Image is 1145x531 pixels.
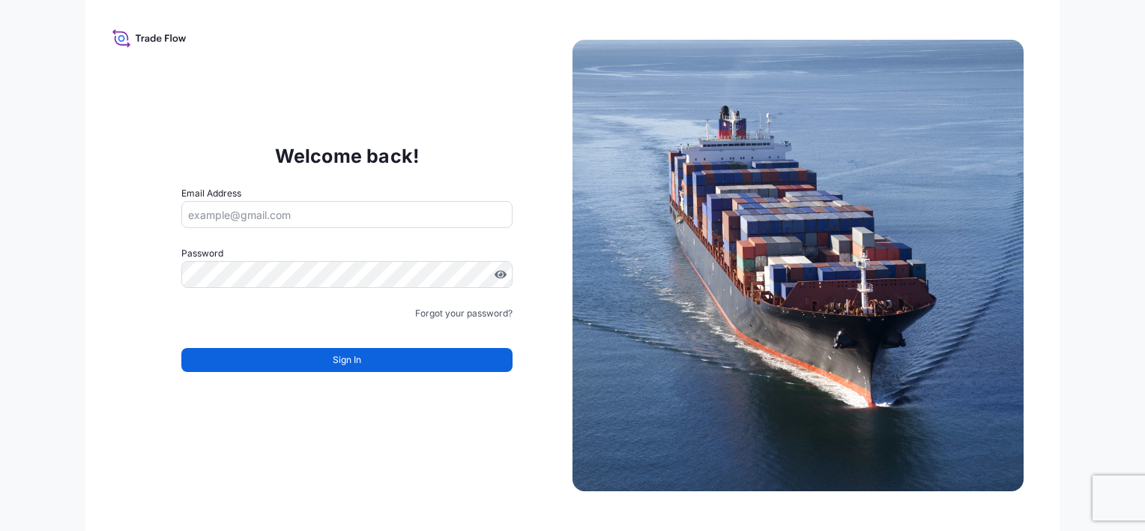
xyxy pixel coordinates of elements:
[333,352,361,367] span: Sign In
[181,201,513,228] input: example@gmail.com
[275,144,420,168] p: Welcome back!
[181,348,513,372] button: Sign In
[181,186,241,201] label: Email Address
[181,246,513,261] label: Password
[495,268,507,280] button: Show password
[572,40,1024,491] img: Ship illustration
[415,306,513,321] a: Forgot your password?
